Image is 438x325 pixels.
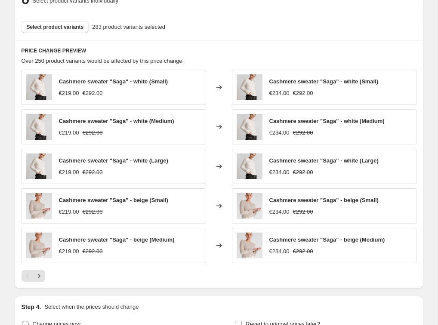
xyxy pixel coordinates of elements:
[22,270,45,282] nav: Pagination
[44,303,139,311] p: Select when the prices should change
[269,208,290,216] div: €234.00
[83,129,103,137] strike: €292.00
[269,236,385,243] span: Cashmere sweater "Saga" - beige (Medium)
[22,21,89,33] button: Select product variants
[269,89,290,98] div: €234.00
[59,157,168,164] span: Cashmere sweater "Saga" - white (Large)
[293,89,313,98] strike: €292.00
[22,47,416,54] h6: PRICE CHANGE PREVIEW
[237,153,262,179] img: Cashmere_sweater_Fluffy_love_white_2_80x.jpg
[26,114,52,140] img: Cashmere_sweater_Fluffy_love_white_2_80x.jpg
[59,89,79,98] div: €219.00
[237,74,262,100] img: Cashmere_sweater_Fluffy_love_white_2_80x.jpg
[26,153,52,179] img: Cashmere_sweater_Fluffy_love_white_2_80x.jpg
[293,168,313,177] strike: €292.00
[59,208,79,216] div: €219.00
[237,114,262,140] img: Cashmere_sweater_Fluffy_love_white_2_80x.jpg
[269,78,379,85] span: Cashmere sweater "Saga" - white (Small)
[59,118,174,124] span: Cashmere sweater "Saga" - white (Medium)
[59,236,175,243] span: Cashmere sweater "Saga" - beige (Medium)
[22,58,184,64] span: Over 250 product variants would be affected by this price change:
[293,208,313,216] strike: €292.00
[269,247,290,256] div: €234.00
[59,197,168,203] span: Cashmere sweater "Saga" - beige (Small)
[269,118,385,124] span: Cashmere sweater "Saga" - white (Medium)
[269,157,379,164] span: Cashmere sweater "Saga" - white (Large)
[269,168,290,177] div: €234.00
[92,23,165,31] span: 283 product variants selected
[237,193,262,219] img: cashmere-sweater-saga-beige-z_80x.jpg
[293,247,313,256] strike: €292.00
[33,270,45,282] button: Next
[22,303,41,311] h2: Step 4.
[26,193,52,219] img: cashmere-sweater-saga-beige-z_80x.jpg
[237,233,262,258] img: cashmere-sweater-saga-beige-z_80x.jpg
[59,78,168,85] span: Cashmere sweater "Saga" - white (Small)
[269,129,290,137] div: €234.00
[269,197,379,203] span: Cashmere sweater "Saga" - beige (Small)
[27,24,84,31] span: Select product variants
[59,168,79,177] div: €219.00
[83,89,103,98] strike: €292.00
[26,233,52,258] img: cashmere-sweater-saga-beige-z_80x.jpg
[26,74,52,100] img: Cashmere_sweater_Fluffy_love_white_2_80x.jpg
[83,208,103,216] strike: €292.00
[59,129,79,137] div: €219.00
[83,168,103,177] strike: €292.00
[59,247,79,256] div: €219.00
[83,247,103,256] strike: €292.00
[293,129,313,137] strike: €292.00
